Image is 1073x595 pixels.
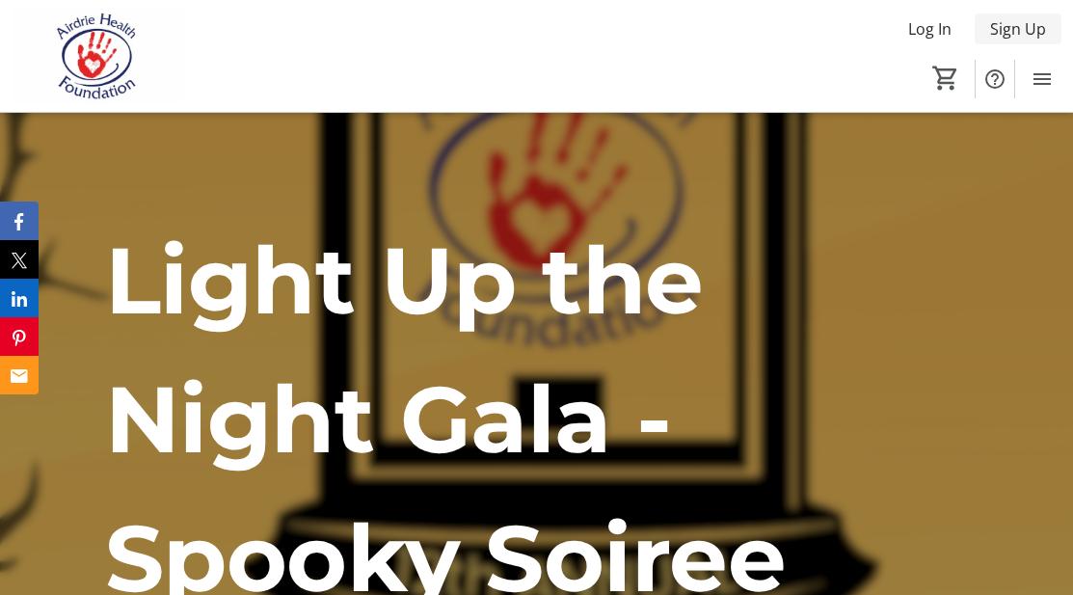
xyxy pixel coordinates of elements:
button: Menu [1023,60,1061,98]
button: Log In [893,14,967,44]
button: Help [976,60,1014,98]
span: Log In [908,17,952,41]
span: Sign Up [990,17,1046,41]
button: Cart [928,61,963,95]
img: Airdrie Health Foundation's Logo [12,8,183,104]
button: Sign Up [975,14,1061,44]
